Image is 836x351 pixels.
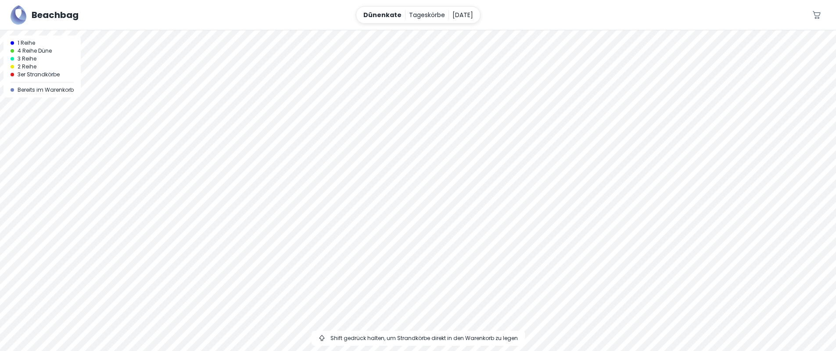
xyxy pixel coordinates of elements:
h5: Beachbag [32,8,79,21]
p: [DATE] [452,10,473,20]
span: Shift gedrück halten, um Strandkörbe direkt in den Warenkorb zu legen [330,334,518,342]
span: 4 Reihe Düne [18,47,52,55]
span: 3er Strandkörbe [18,71,60,79]
span: 1 Reihe [18,39,35,47]
p: Tageskörbe [409,10,445,20]
span: 3 Reihe [18,55,36,63]
img: Beachbag [11,5,26,25]
span: 2 Reihe [18,63,36,71]
p: Dünenkate [363,10,402,20]
span: Bereits im Warenkorb [18,86,74,94]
